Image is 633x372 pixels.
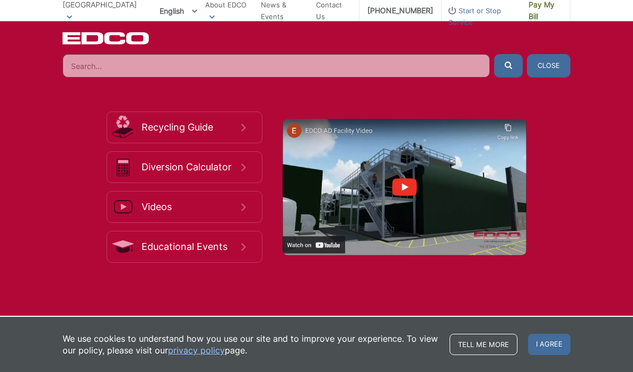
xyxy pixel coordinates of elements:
[63,333,439,356] p: We use cookies to understand how you use our site and to improve your experience. To view our pol...
[152,2,205,20] span: English
[107,111,262,143] a: Recycling Guide
[142,201,241,213] span: Videos
[528,334,570,355] span: I agree
[494,54,523,77] button: Submit the search query.
[527,54,570,77] button: Close
[63,54,490,77] input: Search
[142,241,241,253] span: Educational Events
[168,344,225,356] a: privacy policy
[142,122,241,133] span: Recycling Guide
[107,151,262,183] a: Diversion Calculator
[63,32,151,45] a: EDCD logo. Return to the homepage.
[107,231,262,263] a: Educational Events
[107,191,262,223] a: Videos
[450,334,517,355] a: Tell me more
[142,161,241,173] span: Diversion Calculator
